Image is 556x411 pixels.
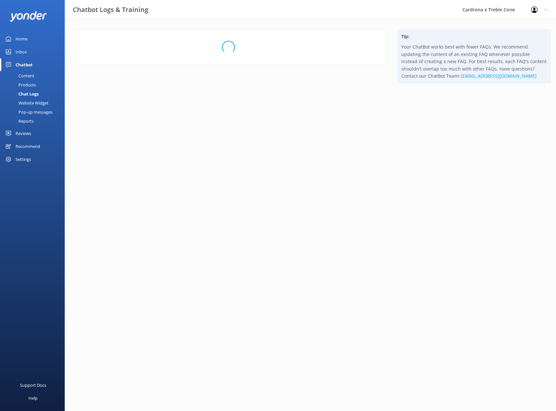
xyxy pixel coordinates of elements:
div: Pop-up messages [4,107,52,117]
div: Products [4,80,36,89]
img: yonder-white-logo.png [10,11,47,22]
div: Home [16,32,28,45]
div: Settings [16,153,31,166]
div: Reports [4,117,34,126]
div: Content [4,71,34,80]
a: Pop-up messages [4,107,65,117]
div: Inbox [16,45,27,58]
div: Support Docs [20,379,46,392]
h4: Tip: [401,33,547,40]
a: Products [4,80,65,89]
a: Reports [4,117,65,126]
div: Chat Logs [4,89,39,98]
a: Chat Logs [4,89,65,98]
a: Website Widget [4,98,65,107]
div: Help [28,392,38,405]
div: Website Widget [4,98,49,107]
div: Chatbot [16,58,33,71]
a: [EMAIL_ADDRESS][DOMAIN_NAME] [461,73,537,79]
div: Reviews [16,127,31,140]
div: Recommend [16,140,40,153]
h3: Chatbot Logs & Training [73,5,148,15]
p: Your ChatBot works best with fewer FAQs. We recommend updating the content of an existing FAQ whe... [401,43,547,80]
a: Content [4,71,65,80]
